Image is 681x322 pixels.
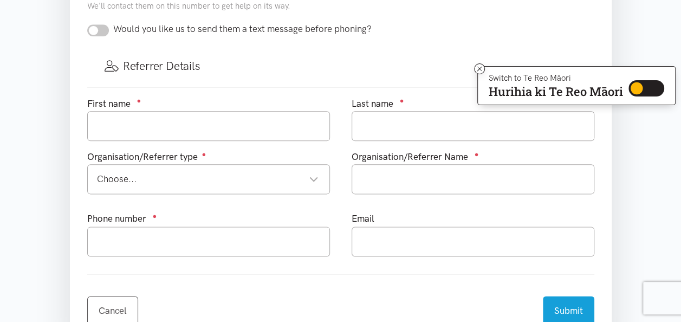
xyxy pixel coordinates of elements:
[400,96,404,105] sup: ●
[87,96,131,111] label: First name
[352,96,393,111] label: Last name
[105,58,577,74] h3: Referrer Details
[153,212,157,220] sup: ●
[137,96,141,105] sup: ●
[87,211,146,226] label: Phone number
[113,23,372,34] span: Would you like us to send them a text message before phoning?
[352,211,374,226] label: Email
[87,1,290,11] small: We'll contact them on this number to get help on its way.
[475,150,479,158] sup: ●
[202,150,206,158] sup: ●
[87,150,330,164] div: Organisation/Referrer type
[489,87,623,96] p: Hurihia ki Te Reo Māori
[97,172,319,186] div: Choose...
[489,75,623,81] p: Switch to Te Reo Māori
[352,150,468,164] label: Organisation/Referrer Name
